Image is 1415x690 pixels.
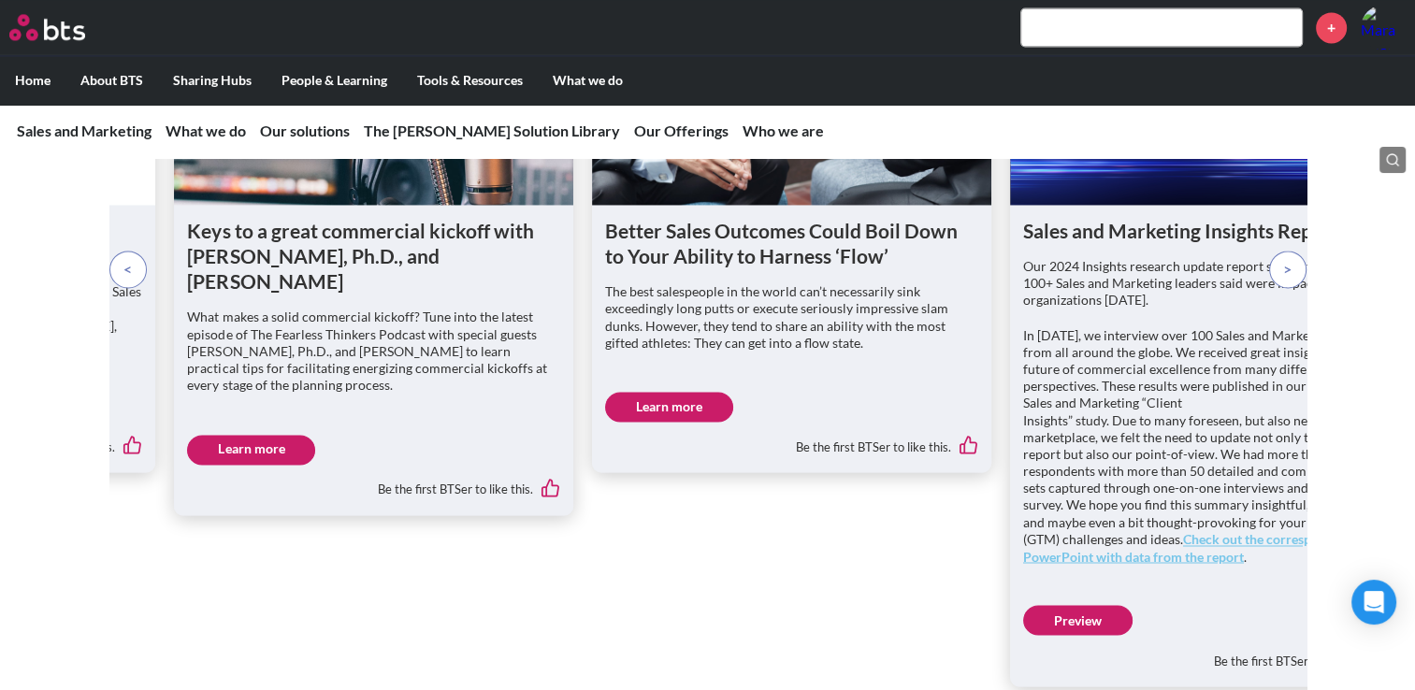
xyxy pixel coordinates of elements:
h1: Sales and Marketing Insights Report [1023,218,1396,243]
a: Learn more [605,392,733,422]
a: Our solutions [260,122,350,139]
div: Open Intercom Messenger [1351,580,1396,625]
p: The best salespeople in the world can’t necessarily sink exceedingly long putts or execute seriou... [605,283,978,352]
p: What makes a solid commercial kickoff? Tune into the latest episode of The Fearless Thinkers Podc... [187,309,560,394]
div: Be the first BTSer to like this. [605,422,978,459]
a: Who we are [743,122,824,139]
label: Tools & Resources [402,56,538,105]
h1: Keys to a great commercial kickoff with [PERSON_NAME], Ph.D., and [PERSON_NAME] [187,218,560,295]
div: Be the first BTSer to like this. [1023,635,1396,672]
h1: Better Sales Outcomes Could Boil Down to Your Ability to Harness ‘Flow’ [605,218,978,269]
a: + [1316,12,1347,43]
a: Learn more [187,435,315,465]
div: Be the first BTSer to like this. [187,465,560,502]
a: Profile [1361,5,1406,50]
label: About BTS [65,56,158,105]
a: What we do [166,122,246,139]
img: Mara Georgopoulou [1361,5,1406,50]
a: Check out the corresponding PowerPoint with data from the report [1023,531,1351,564]
a: The [PERSON_NAME] Solution Library [364,122,620,139]
p: Our 2024 Insights research update report shares the trends that 100+ Sales and Marketing leaders ... [1023,258,1396,309]
label: Sharing Hubs [158,56,267,105]
p: In [DATE], we interview over 100 Sales and Marketing leaders from all around the globe. We receiv... [1023,327,1396,566]
label: What we do [538,56,638,105]
a: Our Offerings [634,122,729,139]
label: People & Learning [267,56,402,105]
a: Sales and Marketing [17,122,152,139]
a: Preview [1023,605,1133,635]
a: Go home [9,14,120,40]
img: BTS Logo [9,14,85,40]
